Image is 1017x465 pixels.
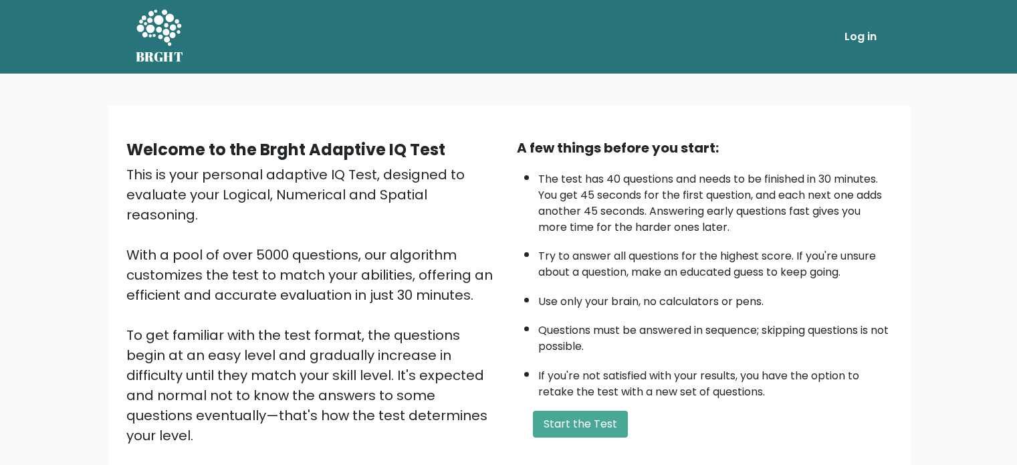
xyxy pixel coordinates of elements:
li: Questions must be answered in sequence; skipping questions is not possible. [538,316,891,355]
li: The test has 40 questions and needs to be finished in 30 minutes. You get 45 seconds for the firs... [538,165,891,236]
li: If you're not satisfied with your results, you have the option to retake the test with a new set ... [538,361,891,400]
a: BRGHT [136,5,184,68]
a: Log in [839,23,882,50]
li: Use only your brain, no calculators or pens. [538,287,891,310]
button: Start the Test [533,411,628,438]
b: Welcome to the Brght Adaptive IQ Test [126,138,445,161]
li: Try to answer all questions for the highest score. If you're unsure about a question, make an edu... [538,242,891,280]
div: A few things before you start: [517,138,891,158]
h5: BRGHT [136,49,184,65]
